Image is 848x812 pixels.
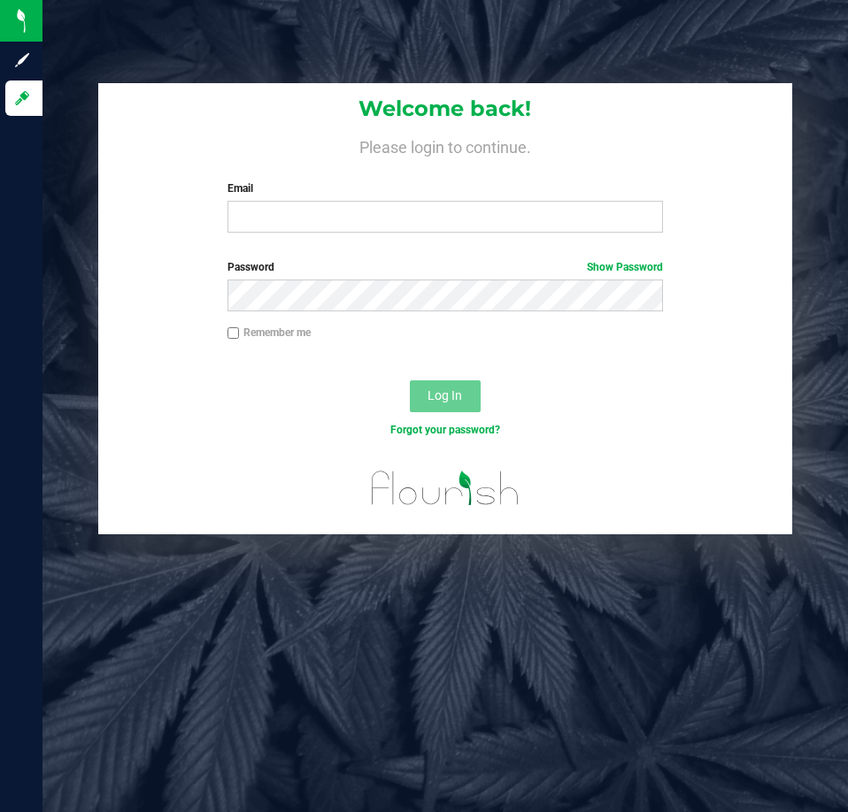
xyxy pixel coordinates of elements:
a: Show Password [587,261,663,273]
span: Password [227,261,274,273]
inline-svg: Sign up [13,51,31,69]
span: Log In [428,388,462,402]
inline-svg: Log in [13,89,31,107]
h1: Welcome back! [98,97,791,120]
input: Remember me [227,327,240,340]
a: Forgot your password? [390,424,500,436]
button: Log In [410,380,481,412]
label: Remember me [227,325,311,341]
label: Email [227,180,663,196]
img: flourish_logo.svg [358,456,532,520]
h4: Please login to continue. [98,134,791,156]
